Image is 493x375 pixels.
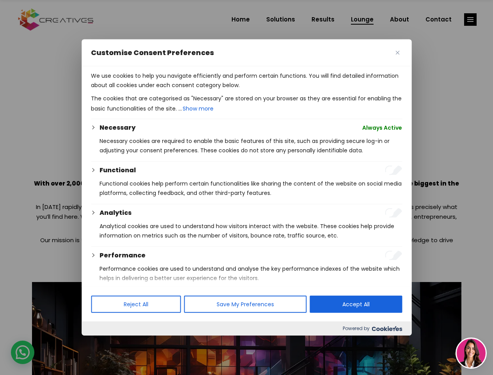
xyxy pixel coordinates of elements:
button: Necessary [100,123,135,132]
input: Enable Functional [385,166,402,175]
p: Performance cookies are used to understand and analyse the key performance indexes of the website... [100,264,402,283]
button: Functional [100,166,136,175]
button: Show more [182,103,214,114]
span: Always Active [362,123,402,132]
button: Reject All [91,296,181,313]
input: Enable Analytics [385,208,402,218]
div: Customise Consent Preferences [82,39,411,336]
p: Functional cookies help perform certain functionalities like sharing the content of the website o... [100,179,402,198]
p: The cookies that are categorised as "Necessary" are stored on your browser as they are essential ... [91,94,402,114]
button: Analytics [100,208,132,218]
input: Enable Performance [385,251,402,260]
button: Accept All [310,296,402,313]
p: Necessary cookies are required to enable the basic features of this site, such as providing secur... [100,136,402,155]
p: We use cookies to help you navigate efficiently and perform certain functions. You will find deta... [91,71,402,90]
button: Save My Preferences [184,296,306,313]
button: Performance [100,251,146,260]
div: Powered by [82,321,411,336]
p: Analytical cookies are used to understand how visitors interact with the website. These cookies h... [100,221,402,240]
img: agent [457,339,486,368]
img: Close [395,51,399,55]
button: Close [393,48,402,57]
span: Customise Consent Preferences [91,48,214,57]
img: Cookieyes logo [372,326,402,331]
